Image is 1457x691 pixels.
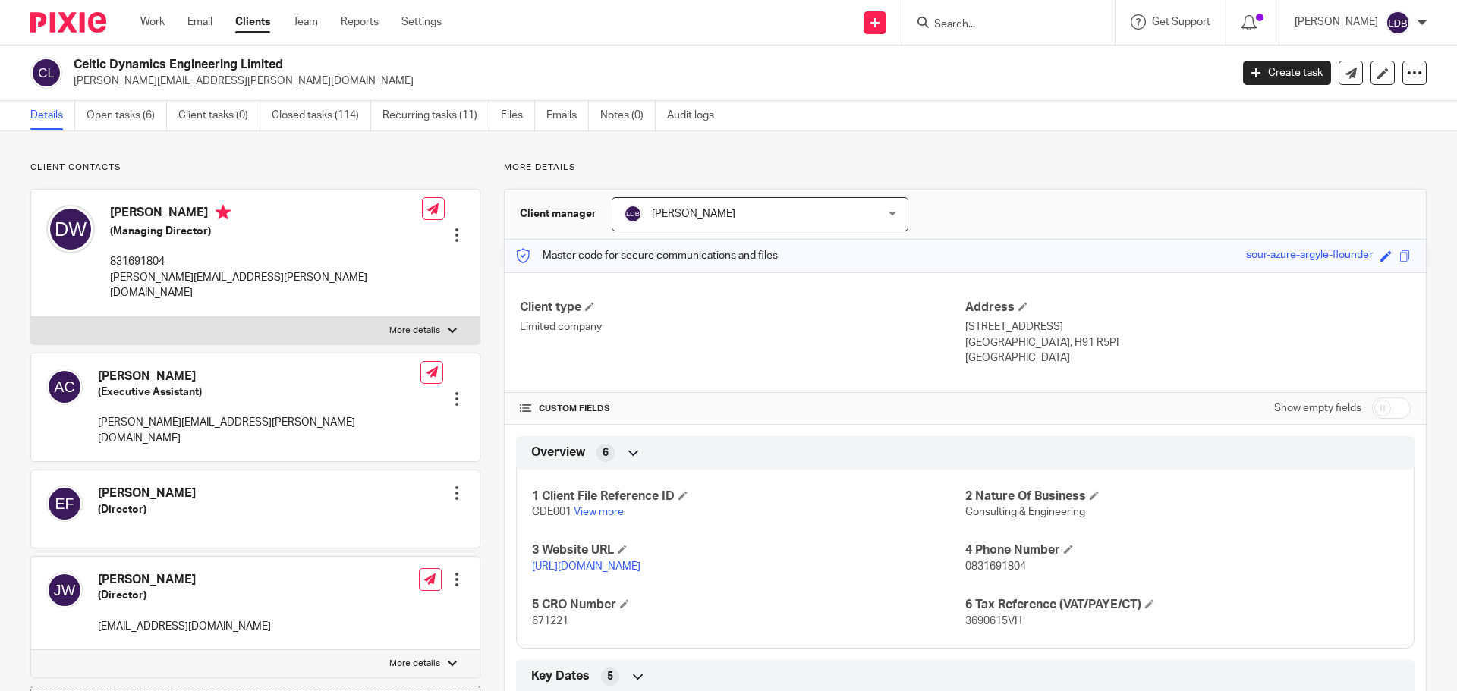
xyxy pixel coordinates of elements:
a: [URL][DOMAIN_NAME] [532,561,640,572]
h4: 1 Client File Reference ID [532,488,965,504]
h4: [PERSON_NAME] [98,572,271,588]
h3: Client manager [520,206,596,221]
span: Overview [531,444,585,460]
span: 5 [607,669,613,684]
a: Details [30,101,75,130]
span: 0831691804 [965,561,1026,572]
a: Email [187,14,212,30]
span: CDE001 [532,507,571,517]
a: Open tasks (6) [87,101,167,130]
p: [PERSON_NAME][EMAIL_ADDRESS][PERSON_NAME][DOMAIN_NAME] [98,415,420,446]
a: Team [293,14,318,30]
h4: 2 Nature Of Business [965,488,1399,504]
h4: 6 Tax Reference (VAT/PAYE/CT) [965,597,1399,613]
img: svg%3E [46,369,83,405]
p: More details [389,325,440,337]
p: [EMAIL_ADDRESS][DOMAIN_NAME] [98,619,271,634]
span: Key Dates [531,668,590,684]
p: [PERSON_NAME][EMAIL_ADDRESS][PERSON_NAME][DOMAIN_NAME] [74,74,1220,89]
label: Show empty fields [1274,400,1361,416]
a: Settings [401,14,442,30]
h5: (Director) [98,502,196,517]
p: Master code for secure communications and files [516,248,778,263]
a: Notes (0) [600,101,656,130]
img: svg%3E [30,57,62,89]
p: More details [504,162,1427,174]
p: [PERSON_NAME] [1295,14,1378,30]
img: svg%3E [1386,11,1410,35]
h4: 5 CRO Number [532,597,965,613]
h5: (Managing Director) [110,224,422,239]
span: Get Support [1152,17,1210,27]
h4: Address [965,300,1411,316]
h5: (Executive Assistant) [98,385,420,400]
p: [STREET_ADDRESS] [965,319,1411,335]
p: 831691804 [110,254,422,269]
a: View more [574,507,624,517]
a: Client tasks (0) [178,101,260,130]
a: Emails [546,101,589,130]
a: Closed tasks (114) [272,101,371,130]
span: [PERSON_NAME] [652,209,735,219]
span: Consulting & Engineering [965,507,1085,517]
img: Pixie [30,12,106,33]
h4: [PERSON_NAME] [98,485,196,501]
i: Primary [216,205,231,220]
h4: 4 Phone Number [965,542,1399,558]
a: Recurring tasks (11) [382,101,489,130]
span: 3690615VH [965,616,1022,627]
input: Search [933,18,1069,32]
a: Work [140,14,165,30]
p: Client contacts [30,162,480,174]
h4: CUSTOM FIELDS [520,403,965,415]
h2: Celtic Dynamics Engineering Limited [74,57,991,73]
p: Limited company [520,319,965,335]
p: [PERSON_NAME][EMAIL_ADDRESS][PERSON_NAME][DOMAIN_NAME] [110,270,422,301]
div: sour-azure-argyle-flounder [1246,247,1373,265]
a: Audit logs [667,101,725,130]
p: More details [389,658,440,670]
p: [GEOGRAPHIC_DATA], H91 R5PF [965,335,1411,350]
span: 671221 [532,616,568,627]
img: svg%3E [46,572,83,608]
span: 6 [603,445,609,460]
a: Files [501,101,535,130]
h4: 3 Website URL [532,542,965,558]
a: Create task [1243,61,1331,85]
a: Reports [341,14,379,30]
p: [GEOGRAPHIC_DATA] [965,350,1411,366]
img: svg%3E [46,205,95,253]
h4: [PERSON_NAME] [98,369,420,385]
h5: (Director) [98,588,271,603]
h4: [PERSON_NAME] [110,205,422,224]
a: Clients [235,14,270,30]
img: svg%3E [46,485,83,522]
img: svg%3E [624,205,642,223]
h4: Client type [520,300,965,316]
